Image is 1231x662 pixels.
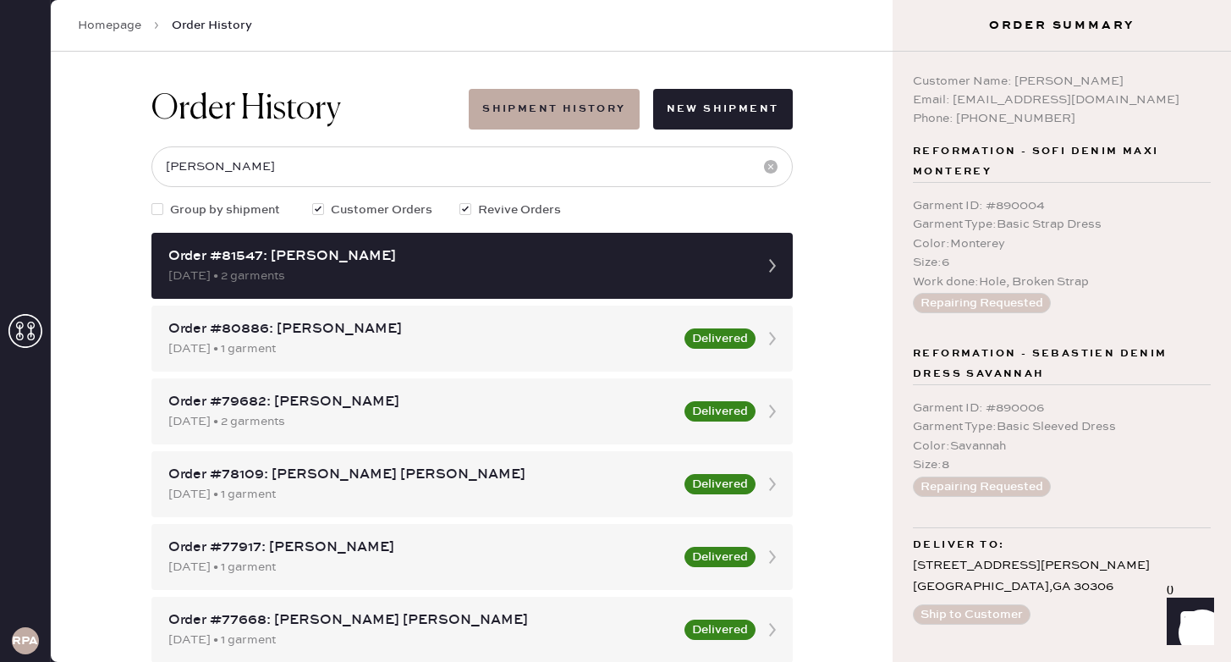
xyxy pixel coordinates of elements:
[913,253,1211,272] div: Size : 6
[170,201,280,219] span: Group by shipment
[168,465,674,485] div: Order #78109: [PERSON_NAME] [PERSON_NAME]
[913,273,1211,291] div: Work done : Hole, Broken Strap
[913,417,1211,436] div: Garment Type : Basic Sleeved Dress
[913,141,1211,182] span: Reformation - Sofi Denim Maxi Monterey
[913,604,1030,625] button: Ship to Customer
[893,17,1231,34] h3: Order Summary
[913,437,1211,455] div: Color : Savannah
[913,535,1004,555] span: Deliver to:
[653,89,793,130] button: New Shipment
[168,339,674,358] div: [DATE] • 1 garment
[168,392,674,412] div: Order #79682: [PERSON_NAME]
[168,267,745,285] div: [DATE] • 2 garments
[684,547,756,567] button: Delivered
[168,538,674,558] div: Order #77917: [PERSON_NAME]
[913,215,1211,234] div: Garment Type : Basic Strap Dress
[168,485,674,504] div: [DATE] • 1 garment
[913,72,1211,91] div: Customer Name: [PERSON_NAME]
[151,89,341,130] h1: Order History
[168,246,745,267] div: Order #81547: [PERSON_NAME]
[913,109,1211,128] div: Phone: [PHONE_NUMBER]
[12,635,38,647] h3: RPA
[913,234,1211,253] div: Color : Monterey
[913,344,1211,384] span: Reformation - Sebastien Denim Dress Savannah
[913,455,1211,474] div: Size : 8
[913,196,1211,215] div: Garment ID : # 890004
[684,401,756,422] button: Delivered
[469,89,639,130] button: Shipment History
[913,91,1211,109] div: Email: [EMAIL_ADDRESS][DOMAIN_NAME]
[168,412,674,431] div: [DATE] • 2 garments
[172,17,252,34] span: Order History
[478,201,561,219] span: Revive Orders
[913,555,1211,598] div: [STREET_ADDRESS][PERSON_NAME] [GEOGRAPHIC_DATA] , GA 30306
[913,293,1051,313] button: Repairing Requested
[151,146,793,187] input: Search by order number, customer name, email or phone number
[684,474,756,494] button: Delivered
[168,631,674,649] div: [DATE] • 1 garment
[684,328,756,349] button: Delivered
[684,620,756,640] button: Delivered
[913,399,1211,417] div: Garment ID : # 890006
[78,17,141,34] a: Homepage
[913,477,1051,497] button: Repairing Requested
[331,201,432,219] span: Customer Orders
[168,319,674,339] div: Order #80886: [PERSON_NAME]
[168,610,674,631] div: Order #77668: [PERSON_NAME] [PERSON_NAME]
[1151,586,1223,659] iframe: Front Chat
[168,558,674,576] div: [DATE] • 1 garment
